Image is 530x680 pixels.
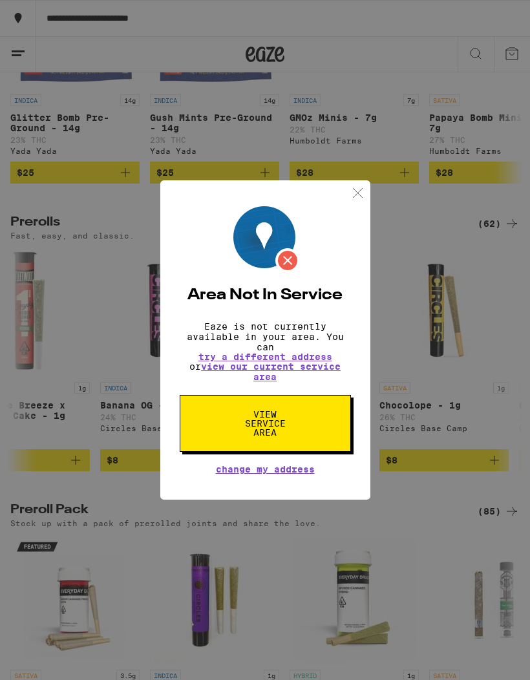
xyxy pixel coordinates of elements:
[8,9,93,19] span: Hi. Need any help?
[350,185,366,201] img: close.svg
[180,321,351,382] p: Eaze is not currently available in your area. You can or
[233,206,300,273] img: Location
[180,409,351,420] a: View Service Area
[198,352,332,361] button: try a different address
[232,410,299,437] span: View Service Area
[180,395,351,452] button: View Service Area
[180,288,351,303] h2: Area Not In Service
[216,465,315,474] button: Change My Address
[201,361,341,382] a: view our current service area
